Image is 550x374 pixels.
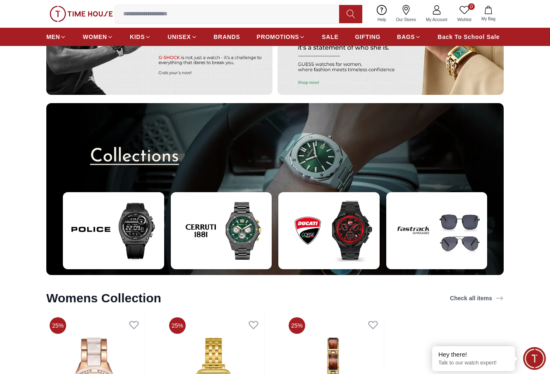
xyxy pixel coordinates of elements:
img: ... [278,192,380,269]
span: GIFTING [355,33,380,41]
div: Hey there! [438,350,509,359]
span: Our Stores [393,17,419,23]
button: My Bag [476,4,500,24]
span: WOMEN [83,33,107,41]
a: BRANDS [214,29,240,44]
a: SALE [322,29,338,44]
a: Help [373,3,391,24]
span: SALE [322,33,338,41]
a: BAGS [397,29,421,44]
span: BRANDS [214,33,240,41]
a: GIFTING [355,29,380,44]
span: Back To School Sale [438,33,500,41]
p: Talk to our watch expert! [438,360,509,367]
a: UNISEX [167,29,197,44]
h2: Womens Collection [46,291,161,306]
span: BAGS [397,33,415,41]
div: Chat Widget [523,347,546,370]
a: MEN [46,29,66,44]
span: Help [374,17,390,23]
span: PROMOTIONS [257,33,299,41]
a: 0Wishlist [452,3,476,24]
span: 25% [169,317,186,334]
img: Banner 3 [277,11,504,95]
img: ... [386,192,488,269]
span: 0 [468,3,475,10]
img: ... [50,6,113,22]
span: Wishlist [454,17,475,23]
a: Check all items [448,292,505,304]
img: ... [171,192,272,269]
span: My Account [423,17,451,23]
a: WOMEN [83,29,113,44]
span: My Bag [478,16,499,22]
span: 25% [50,317,66,334]
img: ... [63,192,164,269]
a: Back To School Sale [438,29,500,44]
a: KIDS [130,29,151,44]
span: UNISEX [167,33,191,41]
span: MEN [46,33,60,41]
a: PROMOTIONS [257,29,306,44]
span: KIDS [130,33,145,41]
img: ... [46,103,504,275]
a: Our Stores [391,3,421,24]
span: 25% [289,317,305,334]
